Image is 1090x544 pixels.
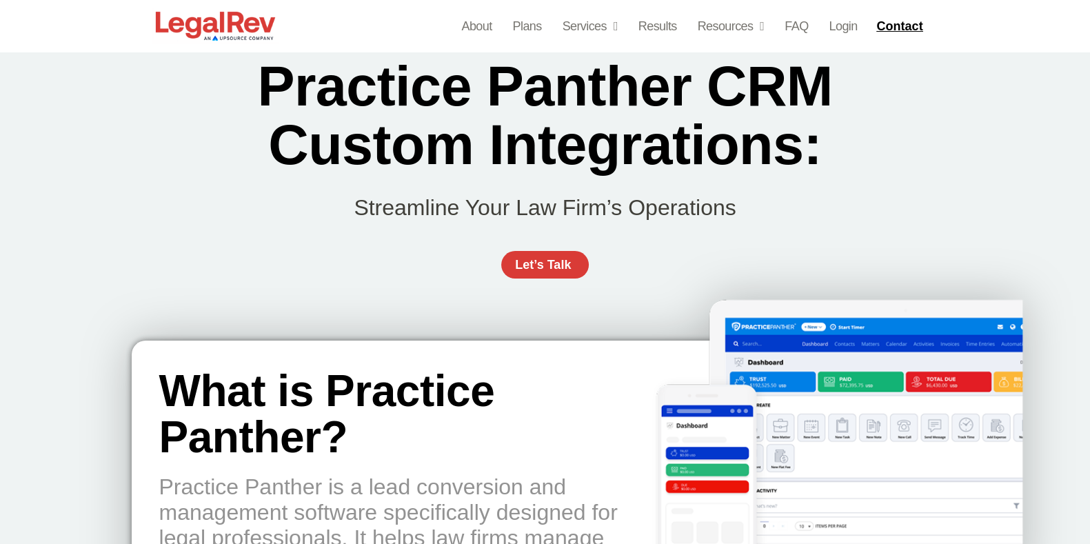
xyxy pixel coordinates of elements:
a: About [461,17,492,36]
a: Services [563,17,618,36]
a: Plans [513,17,542,36]
a: Login [829,17,857,36]
a: Contact [871,15,931,37]
span: Contact [876,20,922,32]
nav: Menu [461,17,857,36]
a: FAQ [785,17,808,36]
a: Resources [698,17,765,36]
a: Results [638,17,677,36]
